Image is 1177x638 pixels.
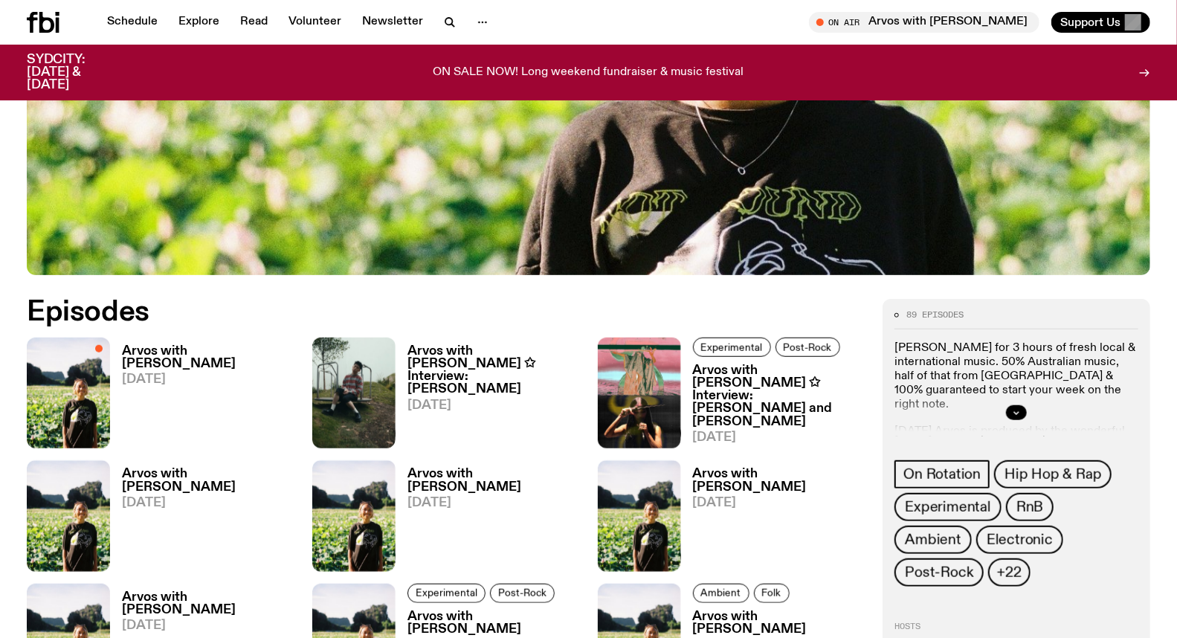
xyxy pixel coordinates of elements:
a: Hip Hop & Rap [994,460,1112,489]
a: Experimental [894,493,1002,521]
span: [DATE] [407,497,580,509]
span: [DATE] [693,431,865,444]
span: RnB [1016,499,1043,515]
span: Folk [762,587,781,599]
h3: Arvos with [PERSON_NAME] [407,468,580,493]
h3: Arvos with [PERSON_NAME] [122,345,294,370]
h3: Arvos with [PERSON_NAME] ✩ Interview: [PERSON_NAME] [407,345,580,396]
img: Bri is smiling and wearing a black t-shirt. She is standing in front of a lush, green field. Ther... [27,338,110,448]
span: +22 [997,564,1021,581]
span: Ambient [701,587,741,599]
img: Bri is smiling and wearing a black t-shirt. She is standing in front of a lush, green field. Ther... [27,460,110,571]
a: Explore [170,12,228,33]
h3: Arvos with [PERSON_NAME] [693,610,865,636]
img: Rich Brian sits on playground equipment pensively, feeling ethereal in a misty setting [312,338,396,448]
a: Read [231,12,277,33]
a: Post-Rock [775,338,840,357]
a: Newsletter [353,12,432,33]
a: Arvos with [PERSON_NAME][DATE] [110,345,294,448]
span: On Rotation [903,466,981,483]
h3: SYDCITY: [DATE] & [DATE] [27,54,122,91]
span: 89 episodes [906,311,964,319]
span: Post-Rock [498,587,546,599]
span: Experimental [701,341,763,352]
span: Experimental [416,587,477,599]
img: Bri is smiling and wearing a black t-shirt. She is standing in front of a lush, green field. Ther... [598,460,681,571]
a: Arvos with [PERSON_NAME] ✩ Interview: [PERSON_NAME] and [PERSON_NAME][DATE] [681,364,865,448]
span: Post-Rock [784,341,832,352]
a: On Rotation [894,460,990,489]
p: [PERSON_NAME] for 3 hours of fresh local & international music. ​50% Australian music, half of th... [894,341,1138,413]
h3: Arvos with [PERSON_NAME] [122,591,294,616]
a: Arvos with [PERSON_NAME][DATE] [681,468,865,571]
span: [DATE] [122,373,294,386]
span: [DATE] [122,619,294,632]
img: Split frame of Bhenji Ra and Karina Utomo mid performances [598,338,681,448]
span: [DATE] [693,497,865,509]
a: Ambient [693,584,749,603]
a: Arvos with [PERSON_NAME][DATE] [396,468,580,571]
h2: Episodes [27,299,770,326]
a: Volunteer [280,12,350,33]
h3: Arvos with [PERSON_NAME] ✩ Interview: [PERSON_NAME] and [PERSON_NAME] [693,364,865,428]
h3: Arvos with [PERSON_NAME] [407,610,580,636]
span: Experimental [905,499,991,515]
button: Support Us [1051,12,1150,33]
span: Electronic [987,532,1053,548]
button: On AirArvos with [PERSON_NAME] [809,12,1039,33]
p: ON SALE NOW! Long weekend fundraiser & music festival [433,66,744,80]
span: Hip Hop & Rap [1005,466,1101,483]
span: [DATE] [122,497,294,509]
span: Post-Rock [905,564,973,581]
a: Ambient [894,526,972,554]
a: Electronic [976,526,1063,554]
a: RnB [1006,493,1054,521]
button: +22 [988,558,1030,587]
a: Experimental [693,338,771,357]
h3: Arvos with [PERSON_NAME] [122,468,294,493]
a: Folk [754,584,790,603]
a: Arvos with [PERSON_NAME][DATE] [110,468,294,571]
span: [DATE] [407,399,580,412]
a: Post-Rock [490,584,555,603]
span: Ambient [905,532,961,548]
img: Bri is smiling and wearing a black t-shirt. She is standing in front of a lush, green field. Ther... [312,460,396,571]
a: Schedule [98,12,167,33]
span: Support Us [1060,16,1120,29]
h3: Arvos with [PERSON_NAME] [693,468,865,493]
a: Post-Rock [894,558,984,587]
a: Experimental [407,584,486,603]
a: Arvos with [PERSON_NAME] ✩ Interview: [PERSON_NAME][DATE] [396,345,580,448]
